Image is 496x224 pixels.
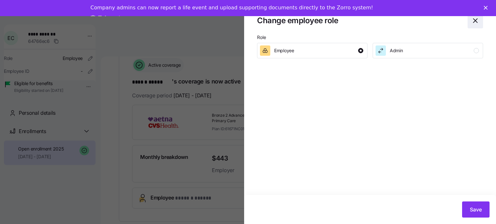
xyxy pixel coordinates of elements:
span: Employee [274,47,294,54]
button: Save [462,201,490,218]
div: Close [484,6,490,10]
span: Save [470,206,482,213]
div: Company admins can now report a life event and upload supporting documents directly to the Zorro ... [90,5,373,11]
span: Admin [390,47,403,54]
a: Take a tour [90,15,131,22]
p: Role [257,35,483,43]
h1: Change employee role [257,15,462,25]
